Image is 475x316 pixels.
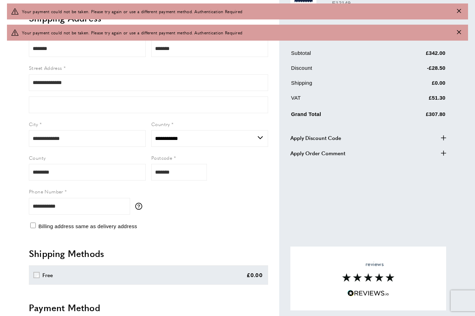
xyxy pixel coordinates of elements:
[457,29,461,36] button: Close message
[135,203,146,210] button: More information
[151,120,170,127] span: Country
[291,49,384,63] td: Subtotal
[385,109,446,124] td: £307.80
[385,94,446,107] td: £51.30
[291,79,384,92] td: Shipping
[29,247,268,260] h2: Shipping Methods
[29,154,46,161] span: County
[347,290,389,297] img: Reviews.io 5 stars
[38,223,137,229] span: Billing address same as delivery address
[342,273,394,282] img: Reviews section
[290,134,341,142] span: Apply Discount Code
[385,64,446,77] td: -£28.50
[22,8,242,15] span: Your payment could not be taken. Please try again or use a different payment method. Authenticati...
[291,94,384,107] td: VAT
[29,188,63,195] span: Phone Number
[29,301,268,314] h2: Payment Method
[30,223,36,228] input: Billing address same as delivery address
[29,120,38,127] span: City
[247,271,263,279] div: £0.00
[290,149,345,157] span: Apply Order Comment
[385,79,446,92] td: £0.00
[457,8,461,15] button: Close message
[291,64,384,77] td: Discount
[353,260,384,267] span: reviews
[385,49,446,63] td: £342.00
[151,154,172,161] span: Postcode
[22,29,242,36] span: Your payment could not be taken. Please try again or use a different payment method. Authenticati...
[29,64,62,71] span: Street Address
[42,271,53,279] div: Free
[291,109,384,124] td: Grand Total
